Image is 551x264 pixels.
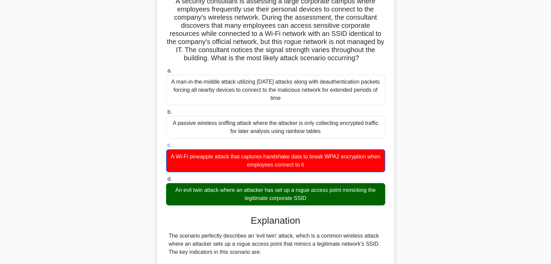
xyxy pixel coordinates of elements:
[167,176,172,182] span: d.
[166,116,385,138] div: A passive wireless sniffing attack where the attacker is only collecting encrypted traffic for la...
[166,183,385,205] div: An evil twin attack where an attacker has set up a rogue access point mimicking the legitimate co...
[166,75,385,105] div: A man-in-the-middle attack utilizing [DATE] attacks along with deauthentication packets forcing a...
[167,68,172,73] span: a.
[166,149,385,172] div: A Wi-Fi pineapple attack that captures handshake data to break WPA2 encryption when employees con...
[167,109,172,115] span: b.
[167,142,171,148] span: c.
[170,215,381,226] h3: Explanation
